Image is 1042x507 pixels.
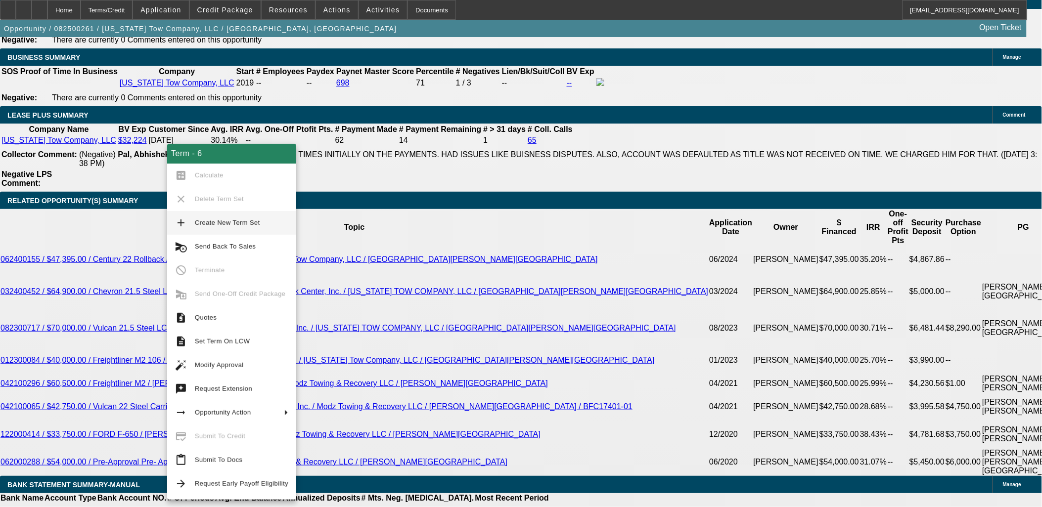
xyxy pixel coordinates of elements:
td: 03/2024 [709,273,753,310]
b: Pal, Abhishek: [118,150,172,159]
td: $3,995.58 [909,393,945,421]
td: [PERSON_NAME] [753,421,819,448]
span: Comment [1003,112,1026,118]
td: 30.14% [210,135,244,145]
td: [PERSON_NAME] [753,246,819,273]
b: Avg. IRR [211,125,243,133]
a: Open Ticket [976,19,1026,36]
b: BV Exp [567,67,594,76]
a: 042100296 / $60,500.00 / Freightliner M2 / [PERSON_NAME] Truck Center, Inc. / Modz Towing & Recov... [0,379,548,387]
td: $60,500.00 [819,374,860,393]
div: 1 / 3 [456,79,500,87]
span: Send Back To Sales [195,243,256,250]
mat-icon: add [175,217,187,229]
th: Account Type [44,493,97,503]
td: -- [945,346,982,374]
td: $3,750.00 [945,421,982,448]
th: Application Date [709,209,753,246]
td: 12/2020 [709,421,753,448]
th: IRR [860,209,887,246]
span: Manage [1003,54,1021,60]
b: Negative: [1,93,37,102]
b: Company Name [29,125,89,133]
td: 2019 [236,78,255,88]
button: Actions [316,0,358,19]
span: Quotes [195,314,217,321]
a: 65 [528,136,537,144]
a: 042100065 / $42,750.00 / Vulcan 22 Steel Carrier / [PERSON_NAME] Truck Center, Inc. / Modz Towing... [0,402,633,411]
b: Customer Since [149,125,209,133]
b: Negative LPS Comment: [1,170,52,187]
span: Create New Term Set [195,219,260,226]
span: There are currently 0 Comments entered on this opportunity [52,93,262,102]
td: -- [945,246,982,273]
td: $6,000.00 [945,448,982,476]
th: One-off Profit Pts [887,209,909,246]
span: Request Extension [195,385,252,392]
td: -- [245,135,334,145]
td: $33,750.00 [819,421,860,448]
td: $70,000.00 [819,310,860,346]
td: $40,000.00 [819,346,860,374]
td: 25.85% [860,273,887,310]
span: Credit Package [197,6,253,14]
a: -- [567,79,572,87]
td: $42,750.00 [819,393,860,421]
td: [DATE] [148,135,210,145]
td: $6,481.44 [909,310,945,346]
b: # Payment Made [335,125,397,133]
td: [PERSON_NAME] [753,310,819,346]
td: -- [887,273,909,310]
a: 122000414 / $33,750.00 / FORD F-650 / [PERSON_NAME] Truck Center, Inc. / Modz Towing & Recovery L... [0,430,541,438]
td: $64,900.00 [819,273,860,310]
td: 06/2020 [709,448,753,476]
span: BANK STATEMENT SUMMARY-MANUAL [7,481,140,489]
td: $5,000.00 [909,273,945,310]
a: $32,224 [118,136,147,144]
b: # Payment Remaining [399,125,481,133]
td: $4,781.68 [909,421,945,448]
mat-icon: cancel_schedule_send [175,241,187,253]
td: 06/2024 [709,246,753,273]
td: $5,450.00 [909,448,945,476]
td: 04/2021 [709,374,753,393]
a: 082300717 / $70,000.00 / Vulcan 21.5 Steel LCG / [PERSON_NAME] Truck Center, Inc. / [US_STATE] TO... [0,324,676,332]
td: [PERSON_NAME] [753,346,819,374]
td: $4,230.56 [909,374,945,393]
td: 62 [335,135,398,145]
td: $4,867.86 [909,246,945,273]
a: [US_STATE] Tow Company, LLC [1,136,116,144]
span: -- [256,79,262,87]
td: 04/2021 [709,393,753,421]
span: Manage [1003,482,1021,487]
img: facebook-icon.png [596,78,604,86]
mat-icon: description [175,336,187,347]
td: $3,990.00 [909,346,945,374]
span: BUSINESS SUMMARY [7,53,80,61]
a: 012300084 / $40,000.00 / Freightliner M2 106 / [PERSON_NAME] Truck Center, Inc. / [US_STATE] Tow ... [0,356,655,364]
td: $54,000.00 [819,448,860,476]
td: [PERSON_NAME] [753,393,819,421]
a: [US_STATE] Tow Company, LLC [120,79,234,87]
td: -- [887,246,909,273]
b: Paydex [307,67,334,76]
td: -- [887,393,909,421]
span: Request Early Payoff Eligibility [195,480,288,487]
b: Avg. One-Off Ptofit Pts. [246,125,333,133]
button: Credit Package [190,0,261,19]
span: LEASE PLUS SUMMARY [7,111,89,119]
mat-icon: auto_fix_high [175,359,187,371]
button: Resources [262,0,315,19]
b: Paynet Master Score [336,67,414,76]
span: Activities [366,6,400,14]
b: Start [236,67,254,76]
b: Percentile [416,67,453,76]
td: -- [501,78,565,88]
td: 30.71% [860,310,887,346]
mat-icon: arrow_forward [175,478,187,490]
th: Security Deposit [909,209,945,246]
td: -- [887,421,909,448]
b: Company [159,67,195,76]
b: # Employees [256,67,305,76]
th: SOS [1,67,19,77]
